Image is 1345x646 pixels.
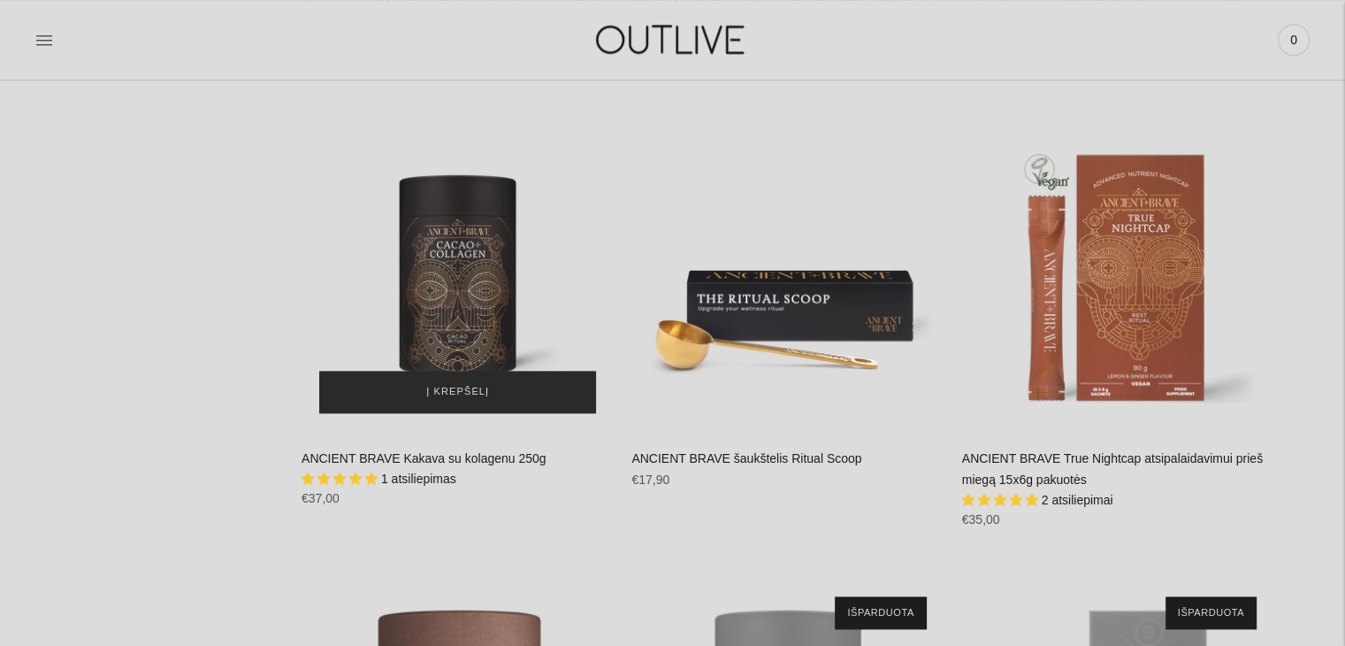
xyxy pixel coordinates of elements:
a: 0 [1278,20,1310,59]
span: 1 atsiliepimas [381,472,456,486]
a: ANCIENT BRAVE Kakava su kolagenu 250g [302,119,614,431]
a: ANCIENT BRAVE šaukštelis Ritual Scoop [631,451,861,465]
a: ANCIENT BRAVE šaukštelis Ritual Scoop [631,119,944,431]
button: Į krepšelį [319,371,596,413]
span: 0 [1281,27,1306,52]
span: 5.00 stars [302,472,381,486]
span: €35,00 [962,512,1000,527]
span: Į krepšelį [426,383,489,401]
span: €17,90 [631,473,669,487]
a: ANCIENT BRAVE True Nightcap atsipalaidavimui prieš miegą 15x6g pakuotės [962,119,1274,431]
img: OUTLIVE [562,9,783,70]
span: 2 atsiliepimai [1042,493,1113,507]
a: ANCIENT BRAVE True Nightcap atsipalaidavimui prieš miegą 15x6g pakuotės [962,451,1263,487]
a: ANCIENT BRAVE Kakava su kolagenu 250g [302,451,546,465]
span: €37,00 [302,491,340,505]
span: 5.00 stars [962,493,1042,507]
